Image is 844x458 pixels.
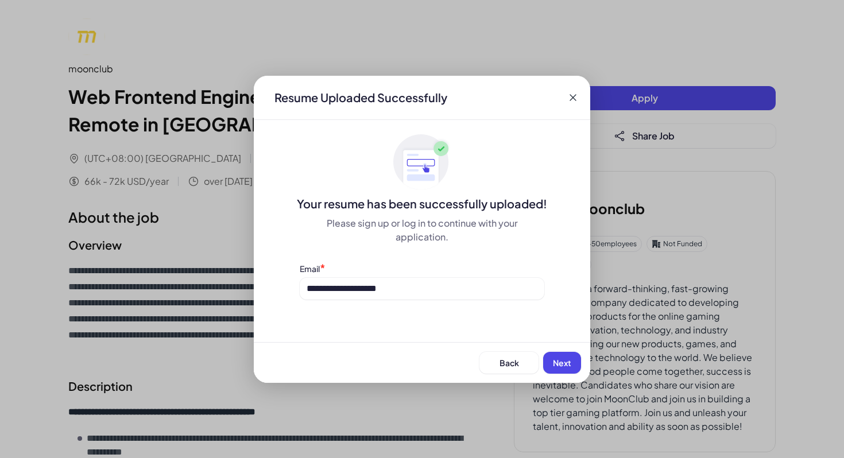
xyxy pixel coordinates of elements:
[543,352,581,374] button: Next
[553,358,571,368] span: Next
[254,196,590,212] div: Your resume has been successfully uploaded!
[479,352,539,374] button: Back
[300,216,544,244] div: Please sign up or log in to continue with your application.
[500,358,519,368] span: Back
[265,90,456,106] div: Resume Uploaded Successfully
[393,134,451,191] img: ApplyedMaskGroup3.svg
[300,263,320,274] label: Email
